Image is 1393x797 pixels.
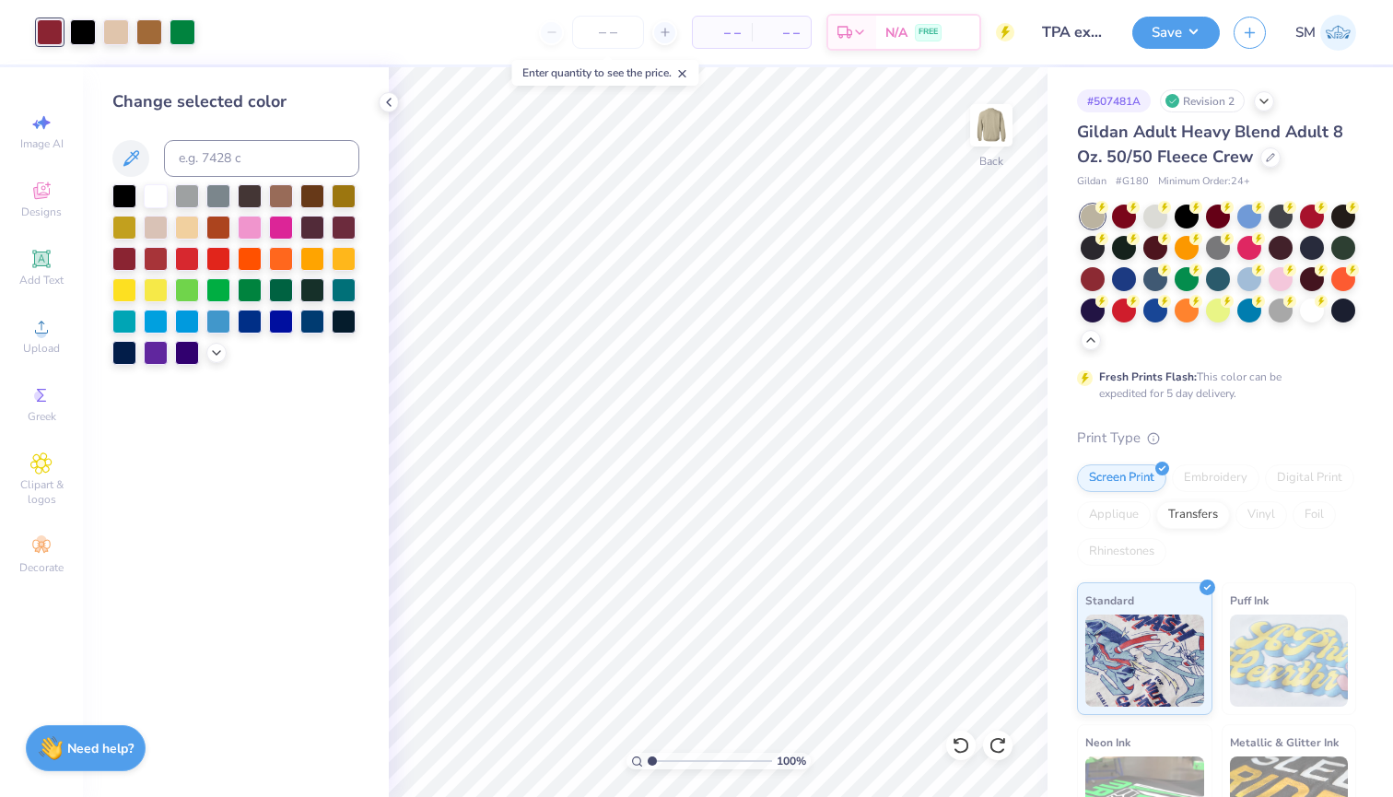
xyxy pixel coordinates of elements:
[23,341,60,356] span: Upload
[1172,464,1259,492] div: Embroidery
[1230,615,1349,707] img: Puff Ink
[1077,121,1343,168] span: Gildan Adult Heavy Blend Adult 8 Oz. 50/50 Fleece Crew
[1077,89,1151,112] div: # 507481A
[1116,174,1149,190] span: # G180
[1085,733,1130,752] span: Neon Ink
[1265,464,1354,492] div: Digital Print
[19,273,64,287] span: Add Text
[1132,17,1220,49] button: Save
[1293,501,1336,529] div: Foil
[777,753,806,769] span: 100 %
[1160,89,1245,112] div: Revision 2
[512,60,699,86] div: Enter quantity to see the price.
[1099,369,1197,384] strong: Fresh Prints Flash:
[1320,15,1356,51] img: Sofia Maitz
[1028,14,1118,51] input: Untitled Design
[21,205,62,219] span: Designs
[67,740,134,757] strong: Need help?
[19,560,64,575] span: Decorate
[1077,174,1106,190] span: Gildan
[1099,369,1326,402] div: This color can be expedited for 5 day delivery.
[1077,538,1166,566] div: Rhinestones
[885,23,907,42] span: N/A
[1158,174,1250,190] span: Minimum Order: 24 +
[1085,591,1134,610] span: Standard
[1077,464,1166,492] div: Screen Print
[112,89,359,114] div: Change selected color
[979,153,1003,170] div: Back
[572,16,644,49] input: – –
[1295,15,1356,51] a: SM
[20,136,64,151] span: Image AI
[9,477,74,507] span: Clipart & logos
[973,107,1010,144] img: Back
[1230,733,1339,752] span: Metallic & Glitter Ink
[704,23,741,42] span: – –
[919,26,938,39] span: FREE
[1156,501,1230,529] div: Transfers
[1230,591,1269,610] span: Puff Ink
[763,23,800,42] span: – –
[1085,615,1204,707] img: Standard
[1077,428,1356,449] div: Print Type
[1295,22,1316,43] span: SM
[164,140,359,177] input: e.g. 7428 c
[28,409,56,424] span: Greek
[1077,501,1151,529] div: Applique
[1235,501,1287,529] div: Vinyl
